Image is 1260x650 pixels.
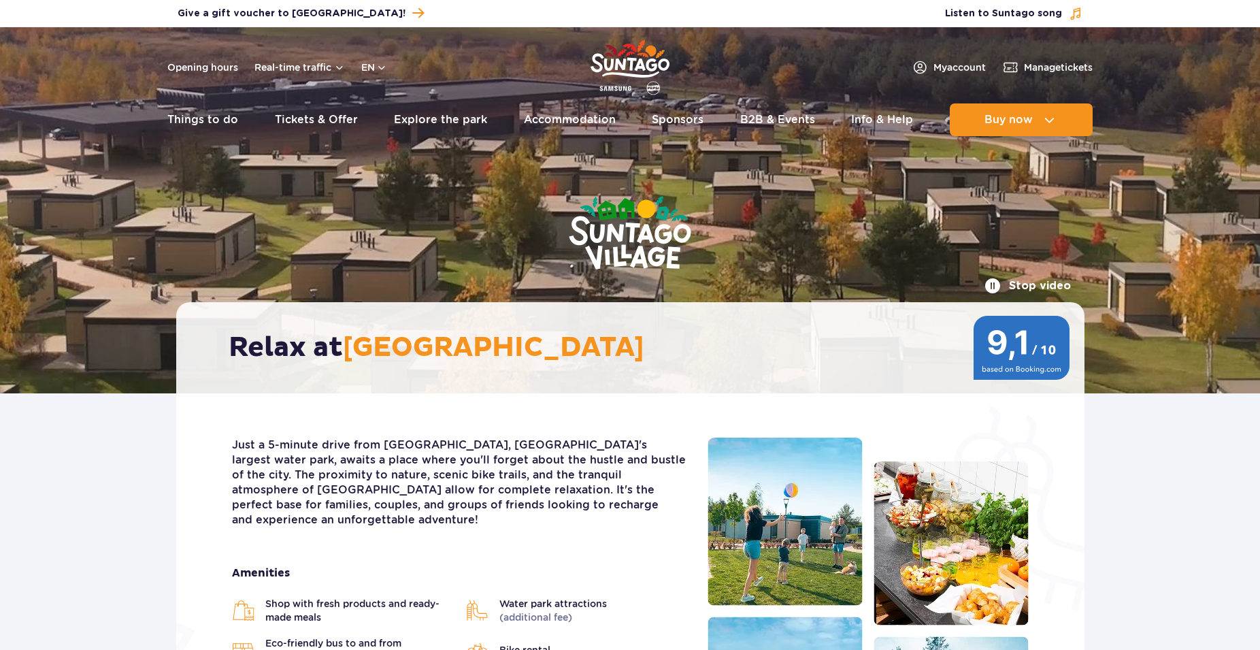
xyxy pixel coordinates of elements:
span: My account [933,61,986,74]
button: Listen to Suntago song [945,7,1082,20]
span: (additional fee) [499,612,572,623]
a: Give a gift voucher to [GEOGRAPHIC_DATA]! [178,4,424,22]
a: Things to do [167,103,238,136]
span: Water park attractions [499,597,607,624]
a: Managetickets [1002,59,1093,76]
strong: Amenities [232,566,687,581]
a: Opening hours [167,61,238,74]
a: Info & Help [851,103,913,136]
button: Buy now [950,103,1093,136]
h2: Relax at [229,331,1046,365]
a: Park of Poland [591,34,669,97]
button: en [361,61,387,74]
a: Accommodation [524,103,616,136]
img: Suntago Village [514,143,746,325]
a: Myaccount [912,59,986,76]
button: Stop video [984,278,1071,294]
a: Sponsors [652,103,703,136]
img: 9,1/10 wg ocen z Booking.com [972,316,1071,380]
p: Just a 5-minute drive from [GEOGRAPHIC_DATA], [GEOGRAPHIC_DATA]'s largest water park, awaits a pl... [232,438,687,527]
span: [GEOGRAPHIC_DATA] [343,331,644,365]
span: Give a gift voucher to [GEOGRAPHIC_DATA]! [178,7,405,20]
a: B2B & Events [740,103,815,136]
button: Real-time traffic [254,62,345,73]
span: Listen to Suntago song [945,7,1062,20]
span: Shop with fresh products and ready-made meals [265,597,453,624]
span: Buy now [984,114,1033,126]
a: Tickets & Offer [275,103,358,136]
a: Explore the park [394,103,487,136]
span: Manage tickets [1024,61,1093,74]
